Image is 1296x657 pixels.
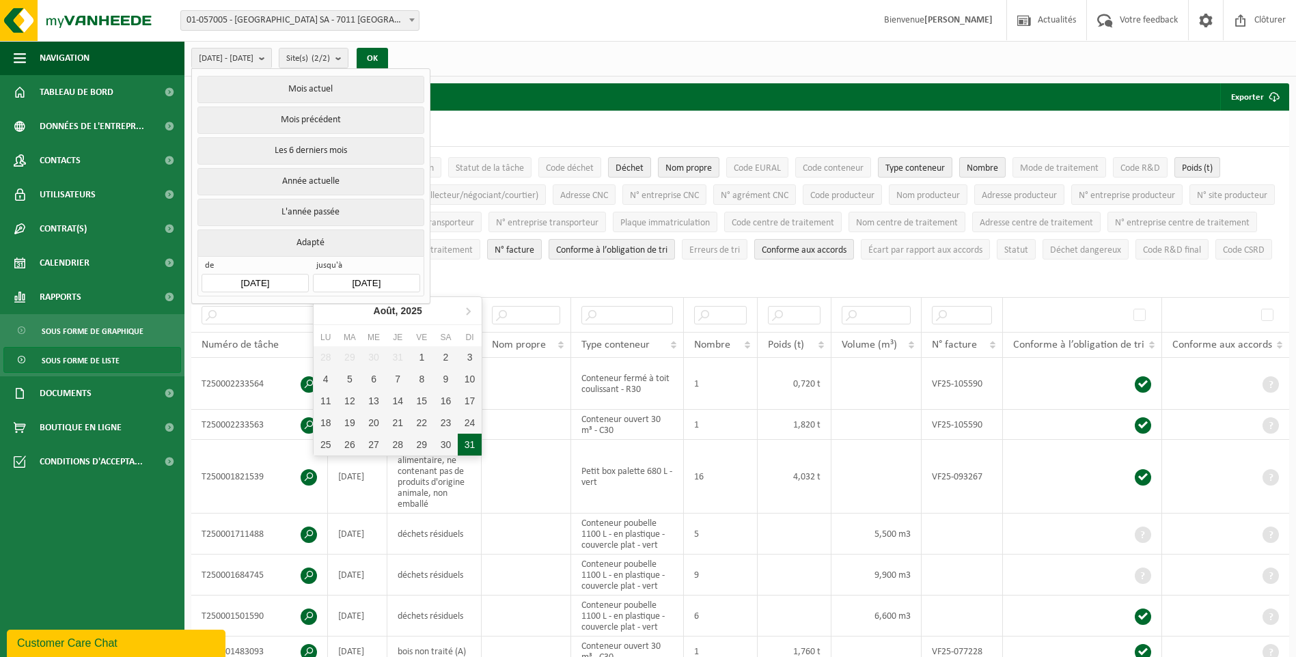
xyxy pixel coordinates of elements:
[361,331,385,344] div: Me
[40,143,81,178] span: Contacts
[972,212,1101,232] button: Adresse centre de traitementAdresse centre de traitement: Activate to sort
[191,410,328,440] td: T250002233563
[665,163,712,173] span: Nom propre
[868,245,982,255] span: Écart par rapport aux accords
[387,555,482,596] td: déchets résiduels
[1174,157,1220,178] button: Poids (t)Poids (t): Activate to sort
[434,368,458,390] div: 9
[922,440,1003,514] td: VF25-093267
[314,368,337,390] div: 4
[1020,163,1099,173] span: Mode de traitement
[684,596,758,637] td: 6
[337,331,361,344] div: Ma
[180,10,419,31] span: 01-057005 - HEDELAB SA - 7011 GHLIN, ROUTE DE WALLONIE 138-140
[314,434,337,456] div: 25
[1223,245,1265,255] span: Code CSRD
[314,390,337,412] div: 11
[549,239,675,260] button: Conforme à l’obligation de tri : Activate to sort
[803,184,882,205] button: Code producteurCode producteur: Activate to sort
[40,410,122,445] span: Boutique en ligne
[381,191,538,201] span: Nom CNC (collecteur/négociant/courtier)
[3,318,181,344] a: Sous forme de graphique
[684,555,758,596] td: 9
[337,390,361,412] div: 12
[361,390,385,412] div: 13
[434,390,458,412] div: 16
[40,212,87,246] span: Contrat(s)
[967,163,998,173] span: Nombre
[980,218,1093,228] span: Adresse centre de traitement
[279,48,348,68] button: Site(s)(2/2)
[795,157,871,178] button: Code conteneurCode conteneur: Activate to sort
[1182,163,1213,173] span: Poids (t)
[191,358,328,410] td: T250002233564
[312,54,330,63] count: (2/2)
[197,199,424,226] button: L'année passée
[1120,163,1160,173] span: Code R&D
[831,555,922,596] td: 9,900 m3
[732,218,834,228] span: Code centre de traitement
[40,75,113,109] span: Tableau de bord
[694,339,730,350] span: Nombre
[40,178,96,212] span: Utilisateurs
[448,157,532,178] button: Statut de la tâcheStatut de la tâche: Activate to sort
[434,331,458,344] div: Sa
[1013,339,1144,350] span: Conforme à l’obligation de tri
[434,346,458,368] div: 2
[758,358,831,410] td: 0,720 t
[553,184,616,205] button: Adresse CNCAdresse CNC: Activate to sort
[856,218,958,228] span: Nom centre de traitement
[361,434,385,456] div: 27
[861,239,990,260] button: Écart par rapport aux accordsÉcart par rapport aux accords: Activate to sort
[361,412,385,434] div: 20
[546,163,594,173] span: Code déchet
[40,445,143,479] span: Conditions d'accepta...
[571,514,685,555] td: Conteneur poubelle 1100 L - en plastique - couvercle plat - vert
[768,339,804,350] span: Poids (t)
[42,348,120,374] span: Sous forme de liste
[571,410,685,440] td: Conteneur ouvert 30 m³ - C30
[387,596,482,637] td: déchets résiduels
[1071,184,1183,205] button: N° entreprise producteurN° entreprise producteur: Activate to sort
[387,514,482,555] td: déchets résiduels
[410,390,434,412] div: 15
[581,339,650,350] span: Type conteneur
[571,440,685,514] td: Petit box palette 680 L - vert
[386,434,410,456] div: 28
[721,191,788,201] span: N° agrément CNC
[734,163,781,173] span: Code EURAL
[889,184,967,205] button: Nom producteurNom producteur: Activate to sort
[458,434,482,456] div: 31
[458,368,482,390] div: 10
[328,514,387,555] td: [DATE]
[613,212,717,232] button: Plaque immatriculationPlaque immatriculation: Activate to sort
[410,434,434,456] div: 29
[758,410,831,440] td: 1,820 t
[456,163,524,173] span: Statut de la tâche
[922,410,1003,440] td: VF25-105590
[191,514,328,555] td: T250001711488
[726,157,788,178] button: Code EURALCode EURAL: Activate to sort
[1220,83,1288,111] button: Exporter
[538,157,601,178] button: Code déchetCode déchet: Activate to sort
[1107,212,1257,232] button: N° entreprise centre de traitementN° entreprise centre de traitement: Activate to sort
[1115,218,1250,228] span: N° entreprise centre de traitement
[410,346,434,368] div: 1
[831,596,922,637] td: 6,600 m3
[191,596,328,637] td: T250001501590
[401,306,422,316] i: 2025
[488,212,606,232] button: N° entreprise transporteurN° entreprise transporteur: Activate to sort
[571,555,685,596] td: Conteneur poubelle 1100 L - en plastique - couvercle plat - vert
[328,440,387,514] td: [DATE]
[458,346,482,368] div: 3
[458,412,482,434] div: 24
[337,434,361,456] div: 26
[803,163,864,173] span: Code conteneur
[682,239,747,260] button: Erreurs de triErreurs de tri: Activate to sort
[191,440,328,514] td: T250001821539
[40,41,89,75] span: Navigation
[202,339,279,350] span: Numéro de tâche
[7,627,228,657] iframe: chat widget
[496,218,598,228] span: N° entreprise transporteur
[658,157,719,178] button: Nom propreNom propre: Activate to sort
